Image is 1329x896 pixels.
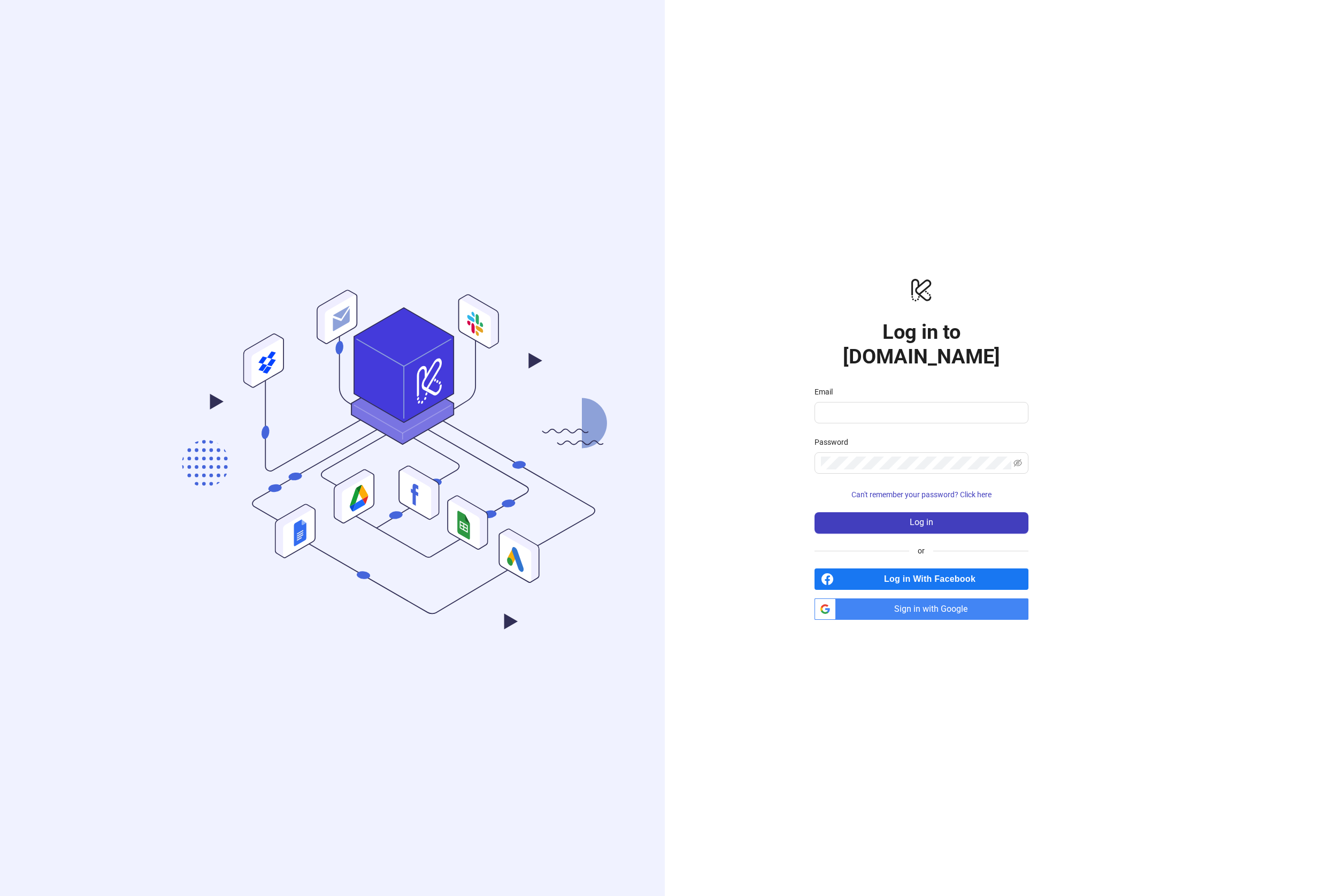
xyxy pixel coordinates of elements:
span: Log in [910,518,933,527]
h1: Log in to [DOMAIN_NAME] [815,320,1028,369]
span: Log in With Facebook [838,568,1028,590]
label: Password [815,436,855,448]
span: or [909,545,933,557]
button: Log in [815,512,1028,534]
button: Can't remember your password? Click here [815,487,1028,504]
a: Sign in with Google [815,598,1028,620]
span: Sign in with Google [840,598,1028,620]
label: Email [815,386,840,398]
span: Can't remember your password? Click here [851,490,992,499]
span: eye-invisible [1013,459,1022,467]
a: Log in With Facebook [815,568,1028,590]
input: Password [821,457,1011,469]
input: Email [821,406,1020,419]
a: Can't remember your password? Click here [815,490,1028,499]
